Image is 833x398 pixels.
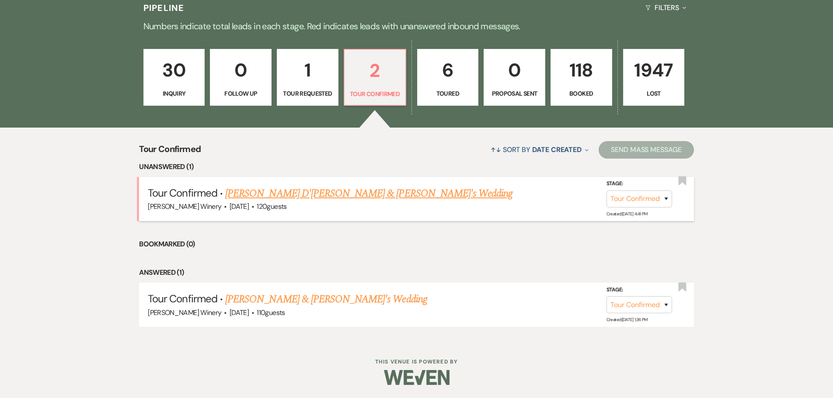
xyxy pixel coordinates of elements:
[282,89,333,98] p: Tour Requested
[384,362,450,393] img: Weven Logo
[148,292,217,305] span: Tour Confirmed
[556,55,606,85] p: 118
[551,49,612,106] a: 118Booked
[148,186,217,200] span: Tour Confirmed
[149,55,199,85] p: 30
[623,49,685,106] a: 1947Lost
[216,89,266,98] p: Follow Up
[417,49,479,106] a: 6Toured
[230,202,249,211] span: [DATE]
[484,49,545,106] a: 0Proposal Sent
[257,202,286,211] span: 120 guests
[489,55,540,85] p: 0
[344,49,406,106] a: 2Tour Confirmed
[257,308,285,317] span: 110 guests
[350,89,400,99] p: Tour Confirmed
[556,89,606,98] p: Booked
[606,211,648,217] span: Created: [DATE] 4:41 PM
[148,202,221,211] span: [PERSON_NAME] Winery
[491,145,501,154] span: ↑↓
[143,49,205,106] a: 30Inquiry
[139,161,694,173] li: Unanswered (1)
[599,141,694,159] button: Send Mass Message
[629,89,679,98] p: Lost
[139,239,694,250] li: Bookmarked (0)
[489,89,540,98] p: Proposal Sent
[423,89,473,98] p: Toured
[102,19,732,33] p: Numbers indicate total leads in each stage. Red indicates leads with unanswered inbound messages.
[216,55,266,85] p: 0
[139,267,694,278] li: Answered (1)
[282,55,333,85] p: 1
[139,142,201,161] span: Tour Confirmed
[225,291,427,307] a: [PERSON_NAME] & [PERSON_NAME]'s Wedding
[350,56,400,85] p: 2
[606,285,672,295] label: Stage:
[532,145,582,154] span: Date Created
[629,55,679,85] p: 1947
[606,179,672,189] label: Stage:
[606,317,648,322] span: Created: [DATE] 1:36 PM
[487,138,592,161] button: Sort By Date Created
[225,186,512,201] a: [PERSON_NAME] D'[PERSON_NAME] & [PERSON_NAME]'s Wedding
[210,49,272,106] a: 0Follow Up
[148,308,221,317] span: [PERSON_NAME] Winery
[423,55,473,85] p: 6
[143,2,185,14] h3: Pipeline
[277,49,338,106] a: 1Tour Requested
[230,308,249,317] span: [DATE]
[149,89,199,98] p: Inquiry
